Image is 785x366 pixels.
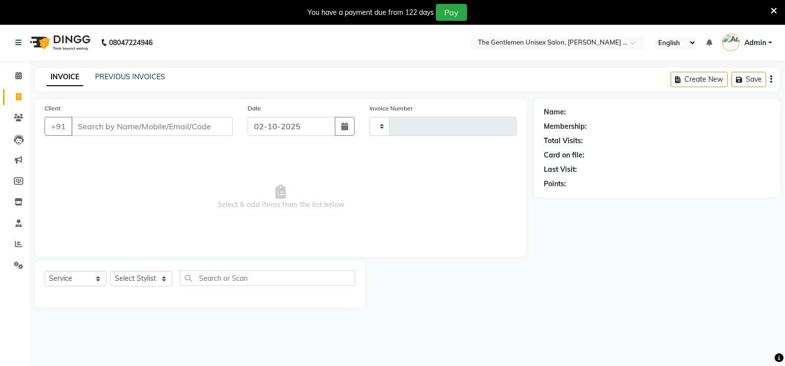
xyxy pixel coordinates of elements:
[544,136,583,146] div: Total Visits:
[544,107,566,117] div: Name:
[544,164,577,175] div: Last Visit:
[45,104,60,113] label: Client
[248,104,261,113] label: Date
[369,104,413,113] label: Invoice Number
[671,72,728,87] button: Create New
[47,68,83,86] a: INVOICE
[45,117,72,136] button: +91
[544,121,587,132] div: Membership:
[71,117,233,136] input: Search by Name/Mobile/Email/Code
[436,4,467,21] button: Pay
[732,72,766,87] button: Save
[95,72,165,81] a: PREVIOUS INVOICES
[722,34,739,51] img: Admin
[45,148,517,247] span: Select & add items from the list below
[544,179,566,189] div: Points:
[744,38,766,48] span: Admin
[25,29,93,56] img: logo
[109,29,153,56] b: 08047224946
[180,270,355,286] input: Search or Scan
[544,150,584,160] div: Card on file:
[308,7,434,18] div: You have a payment due from 122 days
